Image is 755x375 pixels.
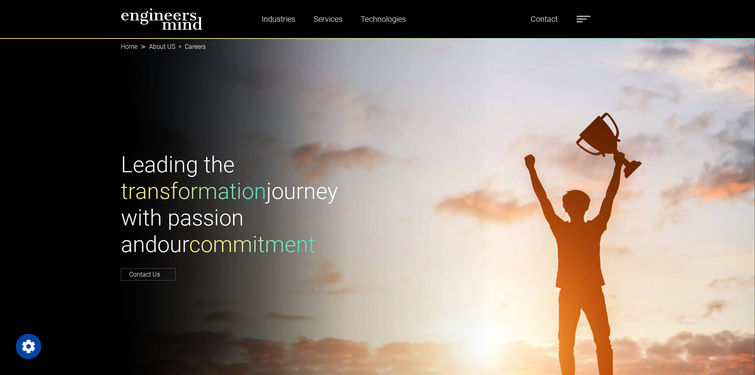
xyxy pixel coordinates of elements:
nav: breadcrumb [121,38,635,56]
a: Home [121,43,138,50]
a: Industries [258,10,298,28]
a: Technologies [357,10,409,28]
span: transformation [121,178,266,204]
span: commitment [189,231,315,258]
a: Contact [528,10,561,28]
a: Services [310,10,346,28]
img: logo [121,8,203,30]
a: About US [149,43,175,50]
a: Contact Us [121,268,176,281]
li: Careers [175,42,206,52]
h1: Leading the journey with passion and our [121,152,373,258]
